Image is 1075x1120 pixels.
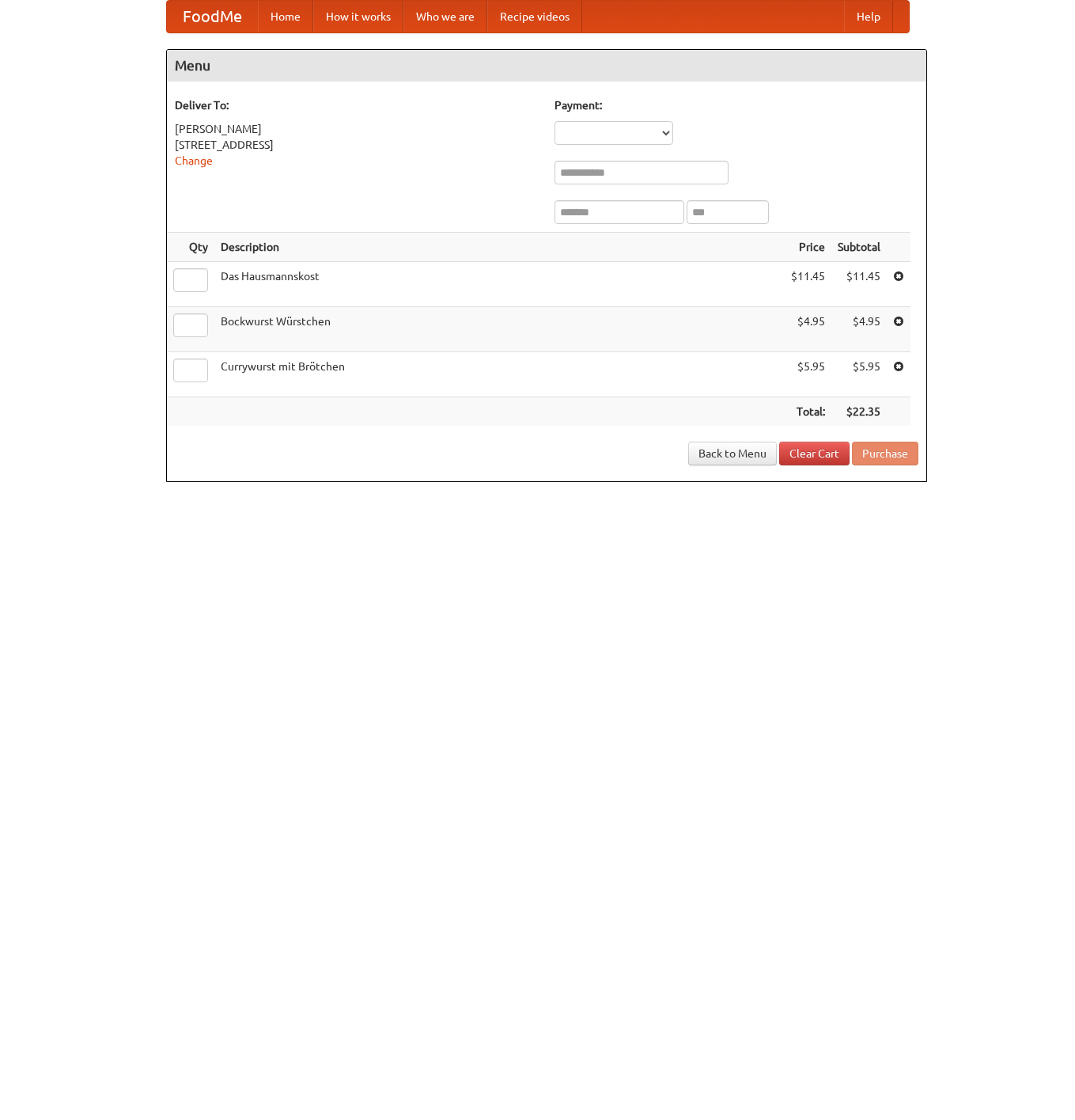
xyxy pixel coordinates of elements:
[167,1,258,32] a: FoodMe
[403,1,487,32] a: Who we are
[313,1,403,32] a: How it works
[167,233,214,262] th: Qty
[785,397,831,427] th: Total:
[831,262,887,307] td: $11.45
[779,442,850,465] a: Clear Cart
[175,154,213,167] a: Change
[852,442,918,465] button: Purchase
[214,307,785,352] td: Bockwurst Würstchen
[214,262,785,307] td: Das Hausmannskost
[831,352,887,397] td: $5.95
[555,97,918,113] h5: Payment:
[785,233,831,262] th: Price
[258,1,313,32] a: Home
[831,233,887,262] th: Subtotal
[175,137,539,153] div: [STREET_ADDRESS]
[785,352,831,397] td: $5.95
[844,1,893,32] a: Help
[487,1,582,32] a: Recipe videos
[785,262,831,307] td: $11.45
[175,97,539,113] h5: Deliver To:
[785,307,831,352] td: $4.95
[688,442,777,465] a: Back to Menu
[167,50,926,82] h4: Menu
[214,233,785,262] th: Description
[175,121,539,137] div: [PERSON_NAME]
[214,352,785,397] td: Currywurst mit Brötchen
[831,307,887,352] td: $4.95
[831,397,887,427] th: $22.35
